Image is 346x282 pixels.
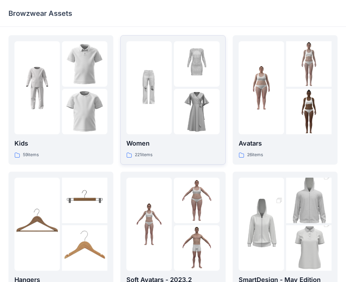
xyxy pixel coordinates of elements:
img: folder 2 [286,166,332,235]
p: Avatars [239,139,332,148]
img: folder 2 [62,41,107,87]
p: 26 items [247,151,263,159]
p: 59 items [23,151,39,159]
img: folder 2 [174,41,219,87]
a: folder 1folder 2folder 3Avatars26items [233,35,338,165]
p: Browzwear Assets [8,8,72,18]
p: Women [126,139,219,148]
img: folder 1 [14,65,60,111]
img: folder 2 [174,178,219,223]
img: folder 1 [239,190,284,258]
img: folder 3 [174,89,219,134]
img: folder 3 [62,225,107,271]
a: folder 1folder 2folder 3Women221items [120,35,225,165]
img: folder 3 [286,89,332,134]
p: 221 items [135,151,152,159]
p: Kids [14,139,107,148]
img: folder 3 [174,225,219,271]
img: folder 1 [14,201,60,247]
img: folder 1 [126,201,172,247]
img: folder 2 [286,41,332,87]
img: folder 3 [62,89,107,134]
img: folder 2 [62,178,107,223]
img: folder 1 [239,65,284,111]
img: folder 1 [126,65,172,111]
a: folder 1folder 2folder 3Kids59items [8,35,113,165]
